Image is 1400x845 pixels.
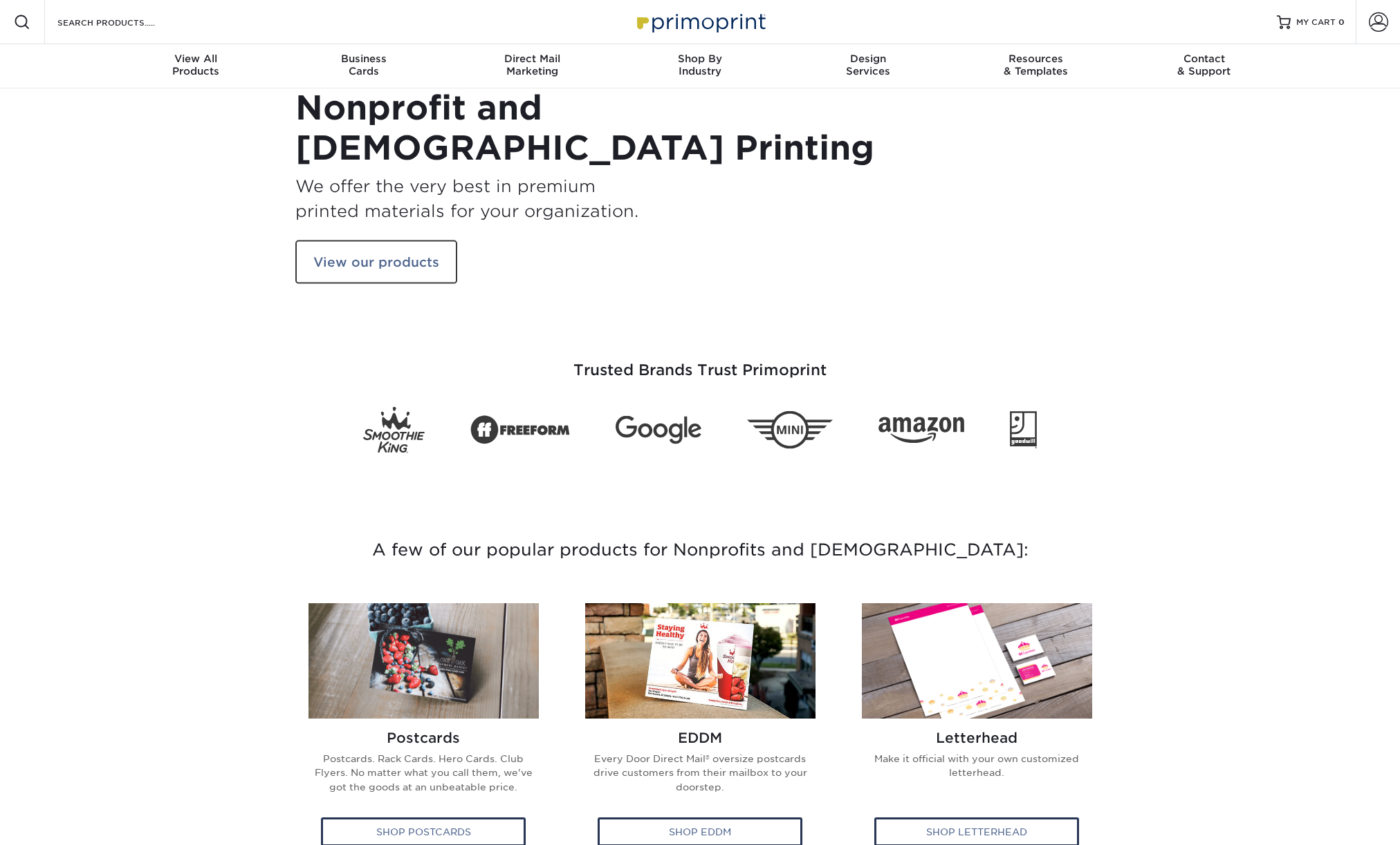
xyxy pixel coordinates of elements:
img: Mini [747,411,833,449]
div: Cards [280,53,448,77]
span: MY CART [1296,17,1336,28]
span: Contact [1120,53,1288,65]
img: Smoothie King [363,407,425,453]
div: Marketing [448,53,616,77]
h3: Trusted Brands Trust Primoprint [295,328,1105,396]
h2: Postcards [306,730,540,746]
span: View All [112,53,280,65]
a: BusinessCards [280,44,448,88]
p: Make it official with your own customized letterhead. [860,752,1094,791]
div: Industry [616,53,784,77]
a: View AllProducts [112,44,280,88]
h2: Letterhead [860,730,1094,746]
span: Direct Mail [448,53,616,65]
p: Every Door Direct Mail® oversize postcards drive customers from their mailbox to your doorstep. [583,752,817,805]
div: & Templates [952,53,1120,77]
img: Primoprint [631,7,769,37]
div: Products [112,53,280,77]
a: DesignServices [784,44,952,88]
h2: EDDM [583,730,817,746]
a: Direct MailMarketing [448,44,616,88]
h3: A few of our popular products for Nonprofits and [DEMOGRAPHIC_DATA]: [295,502,1105,598]
a: Shop ByIndustry [616,44,784,88]
p: Postcards. Rack Cards. Hero Cards. Club Flyers. No matter what you call them, we've got the goods... [306,752,540,805]
span: Design [784,53,952,65]
h1: Nonprofit and [DEMOGRAPHIC_DATA] Printing [295,88,690,168]
div: & Support [1120,53,1288,77]
img: Amazon [878,417,964,443]
span: Shop By [616,53,784,65]
span: 0 [1338,17,1345,27]
h3: We offer the very best in premium printed materials for your organization. [295,173,690,223]
img: Freeform [470,408,570,452]
a: Resources& Templates [952,44,1120,88]
img: EDDM [585,603,816,719]
input: SEARCH PRODUCTS..... [56,14,191,30]
span: Resources [952,53,1120,65]
img: Postcards [308,603,539,719]
a: View our products [295,240,457,284]
img: Goodwill [1010,411,1037,448]
span: Business [280,53,448,65]
div: Services [784,53,952,77]
a: Contact& Support [1120,44,1288,88]
img: Letterhead [862,603,1092,719]
img: Google [616,416,701,444]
